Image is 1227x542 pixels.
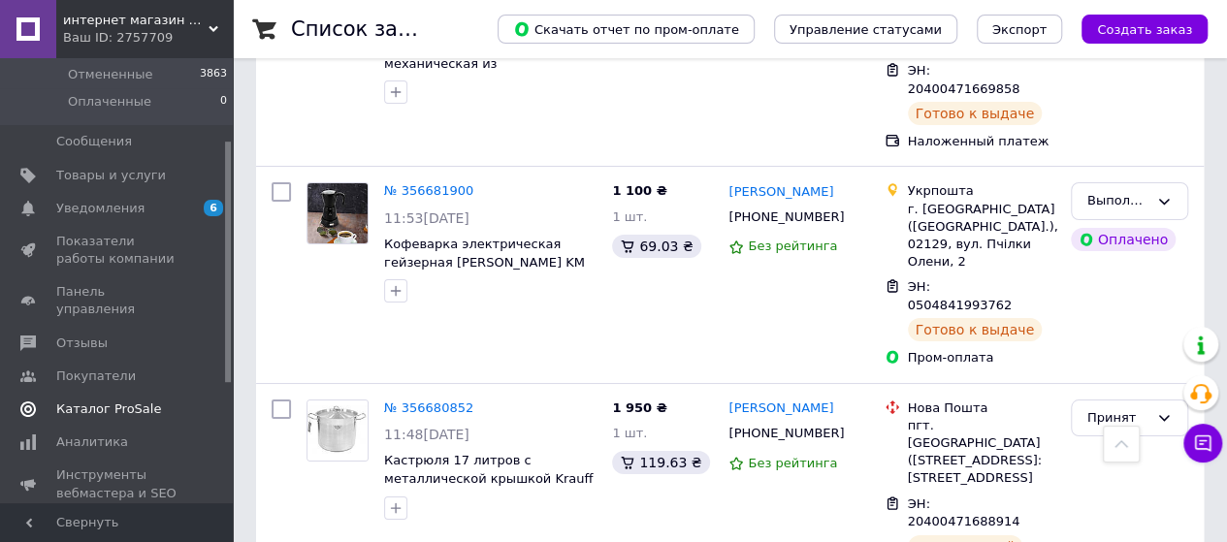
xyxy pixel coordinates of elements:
span: Отзывы [56,335,108,352]
span: Сообщения [56,133,132,150]
span: 6 [204,200,223,216]
a: № 356681900 [384,183,473,198]
span: Экспорт [992,22,1047,37]
div: Укрпошта [908,182,1055,200]
img: Фото товару [307,400,368,461]
button: Чат с покупателем [1183,424,1222,462]
img: Фото товару [307,183,368,243]
div: Оплачено [1071,228,1176,251]
span: 1 950 ₴ [612,400,666,415]
span: Панель управления [56,283,179,318]
span: Без рейтинга [748,239,837,253]
div: г. [GEOGRAPHIC_DATA] ([GEOGRAPHIC_DATA].), 02129, вул. Пчілки Олени, 2 [908,201,1055,271]
span: ЭН: 20400471688914 [908,496,1020,529]
span: 3863 [200,66,227,83]
div: Пром-оплата [908,349,1055,367]
span: 1 100 ₴ [612,183,666,198]
span: 11:48[DATE] [384,427,469,442]
span: Инструменты вебмастера и SEO [56,466,179,501]
button: Скачать отчет по пром-оплате [498,15,755,44]
span: Без рейтинга [748,456,837,470]
div: [PHONE_NUMBER] [725,205,848,230]
div: Выполнен [1087,191,1148,211]
span: Управление статусами [790,22,942,37]
span: Создать заказ [1097,22,1192,37]
span: Скачать отчет по пром-оплате [513,20,739,38]
a: [PERSON_NAME] [728,183,833,202]
a: Создать заказ [1062,21,1208,36]
a: № 356680852 [384,400,473,415]
div: Готово к выдаче [908,318,1042,341]
button: Создать заказ [1082,15,1208,44]
span: ЭН: 20400471669858 [908,63,1020,96]
div: Наложенный платеж [908,133,1055,150]
div: 119.63 ₴ [612,451,709,474]
span: Аналитика [56,433,128,451]
span: 11:53[DATE] [384,210,469,226]
a: [PERSON_NAME] [728,399,833,418]
span: интернет магазин Бренд-Посуд [63,12,209,29]
div: Принят [1087,408,1148,429]
a: Кофеварка электрическая гейзерная [PERSON_NAME] KM 2600А [384,237,585,287]
span: 1 шт. [612,209,647,224]
button: Экспорт [977,15,1062,44]
div: Ваш ID: 2757709 [63,29,233,47]
span: Каталог ProSale [56,400,161,418]
span: 1 шт. [612,426,647,440]
div: пгт. [GEOGRAPHIC_DATA] ([STREET_ADDRESS]: [STREET_ADDRESS] [908,417,1055,488]
span: ЭН: 0504841993762 [908,279,1013,312]
span: Товары и услуги [56,167,166,184]
span: Покупатели [56,367,136,385]
div: [PHONE_NUMBER] [725,421,848,446]
a: Фото товару [307,182,369,244]
span: Уведомления [56,200,145,217]
div: 69.03 ₴ [612,235,700,258]
a: Кастрюля 17 литров с металлической крышкой Krauff [PHONE_NUMBER] Gegenbild [384,453,593,503]
span: Оплаченные [68,93,151,111]
button: Управление статусами [774,15,957,44]
div: Готово к выдаче [908,102,1042,125]
span: Отмененные [68,66,152,83]
span: 0 [220,93,227,111]
div: Нова Пошта [908,399,1055,417]
h1: Список заказов [291,17,458,41]
a: Фото товару [307,399,369,462]
span: Показатели работы компании [56,233,179,268]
